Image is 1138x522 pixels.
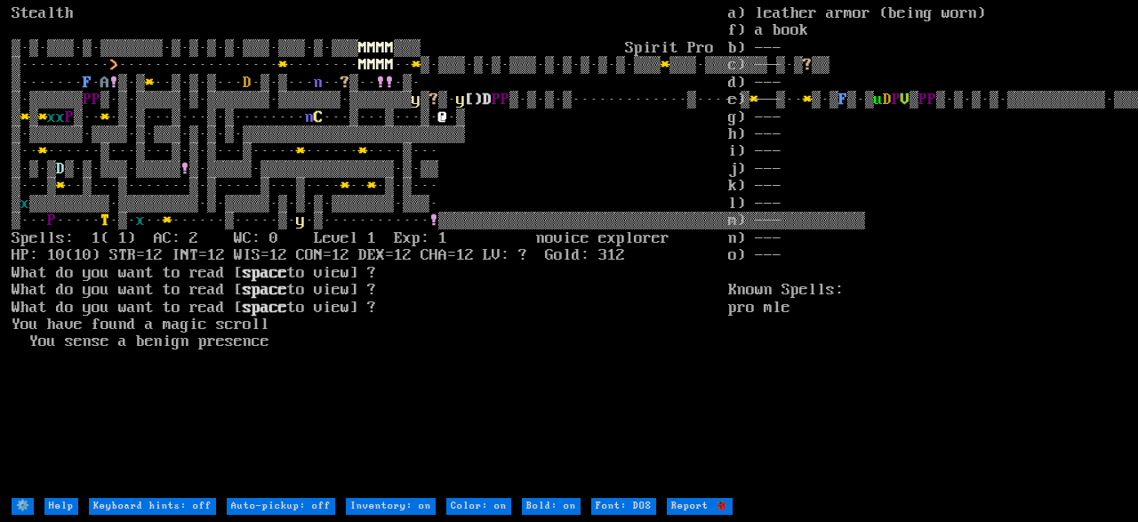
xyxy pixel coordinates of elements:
font: D [56,160,65,178]
font: [ [465,91,474,108]
input: Bold: on [522,498,581,515]
font: M [385,39,394,57]
font: y [456,91,465,108]
b: space [243,299,287,317]
font: M [385,56,394,74]
stats: a) leather armor (being worn) f) a book b) --- c) --- d) --- e) --- g) --- h) --- i) --- j) --- k... [728,5,1126,496]
font: x [47,108,56,126]
font: n [305,108,314,126]
font: y [296,212,305,229]
larn: Stealth ▒·▒·▒▒▒·▒·▒▒▒▒▒▒▒·▒·▒·▒·▒·▒▒▒·▒▒▒·▒·▒▒▒ ▒▒▒ Spirit Pro ▒·········· ·················· ···... [12,5,728,496]
input: Auto-pickup: off [227,498,335,515]
font: > [109,56,118,74]
input: Help [44,498,78,515]
input: Font: DOS [591,498,656,515]
b: space [243,264,287,282]
font: ! [376,74,385,92]
b: space [243,281,287,299]
font: D [243,74,252,92]
input: ⚙️ [12,498,34,515]
font: ? [429,91,438,108]
font: T [100,212,109,229]
font: n [314,74,323,92]
font: y [412,91,421,108]
font: M [358,39,367,57]
font: P [501,91,509,108]
font: M [376,56,385,74]
font: x [56,108,65,126]
font: P [47,212,56,229]
font: M [376,39,385,57]
font: A [100,74,109,92]
font: P [83,91,92,108]
font: P [492,91,501,108]
font: P [65,108,74,126]
font: P [92,91,100,108]
input: Keyboard hints: off [89,498,216,515]
font: M [358,56,367,74]
input: Report 🐞 [667,498,733,515]
font: ! [429,212,438,229]
font: M [367,56,376,74]
font: x [136,212,145,229]
font: ! [180,160,189,178]
font: ) [474,91,483,108]
font: ! [385,74,394,92]
font: F [83,74,92,92]
font: x [20,195,29,213]
font: M [367,39,376,57]
font: C [314,108,323,126]
input: Inventory: on [346,498,436,515]
font: ! [109,74,118,92]
input: Color: on [446,498,511,515]
font: ? [341,74,349,92]
font: @ [438,108,447,126]
font: D [483,91,492,108]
